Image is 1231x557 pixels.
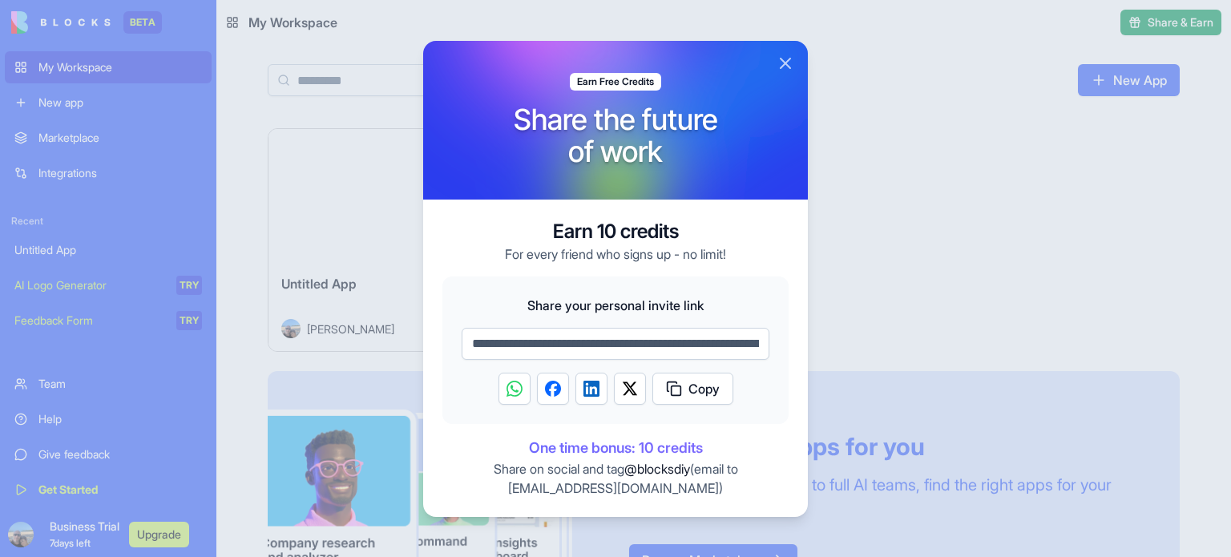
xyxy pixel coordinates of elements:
[508,480,719,496] a: [EMAIL_ADDRESS][DOMAIN_NAME]
[577,75,654,88] span: Earn Free Credits
[498,373,531,405] button: Share on WhatsApp
[622,381,638,397] img: Twitter
[583,381,599,397] img: LinkedIn
[462,296,769,315] span: Share your personal invite link
[688,379,720,398] span: Copy
[575,373,607,405] button: Share on LinkedIn
[442,459,789,498] p: Share on social and tag (email to )
[776,54,795,73] button: Close
[624,461,690,477] span: @blocksdiy
[614,373,646,405] button: Share on Twitter
[505,219,726,244] h3: Earn 10 credits
[514,103,718,168] h1: Share the future of work
[545,381,561,397] img: Facebook
[652,373,733,405] button: Copy
[442,437,789,459] span: One time bonus: 10 credits
[537,373,569,405] button: Share on Facebook
[507,381,523,397] img: WhatsApp
[505,244,726,264] p: For every friend who signs up - no limit!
